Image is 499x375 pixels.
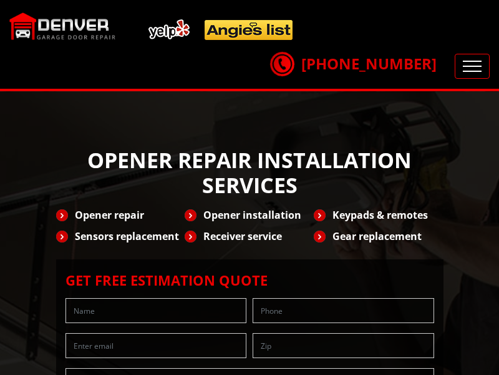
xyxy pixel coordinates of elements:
[65,298,247,323] input: Name
[314,204,443,226] li: Keypads & remotes
[62,272,437,288] h2: Get Free Estimation Quote
[56,147,443,199] h1: OPENER REPAIR INSTALLATION SERVICES
[56,226,185,247] li: Sensors replacement
[266,48,298,79] img: call.png
[253,298,434,323] input: Phone
[9,12,115,40] img: Denver.png
[455,54,490,79] button: Toggle navigation
[56,204,185,226] li: Opener repair
[185,226,314,247] li: Receiver service
[253,333,434,358] input: Zip
[143,14,298,45] img: add.png
[185,204,314,226] li: Opener installation
[65,333,247,358] input: Enter email
[314,226,443,247] li: Gear replacement
[270,53,437,74] a: [PHONE_NUMBER]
